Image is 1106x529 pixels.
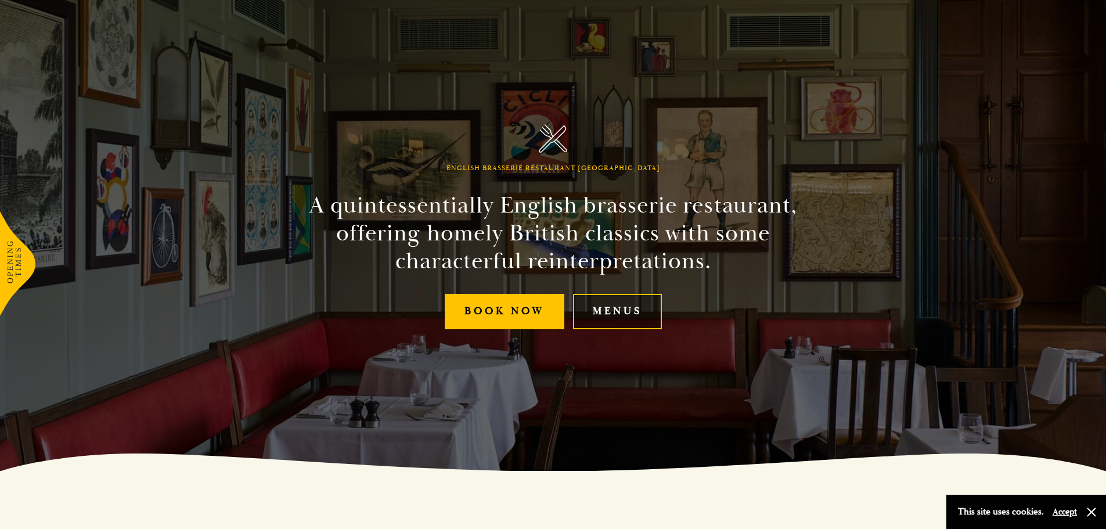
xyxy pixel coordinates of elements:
[445,294,564,329] a: Book Now
[1053,506,1077,517] button: Accept
[289,192,818,275] h2: A quintessentially English brasserie restaurant, offering homely British classics with some chara...
[446,164,660,172] h1: English Brasserie Restaurant [GEOGRAPHIC_DATA]
[573,294,662,329] a: Menus
[1086,506,1097,518] button: Close and accept
[539,124,567,153] img: Parker's Tavern Brasserie Cambridge
[958,503,1044,520] p: This site uses cookies.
